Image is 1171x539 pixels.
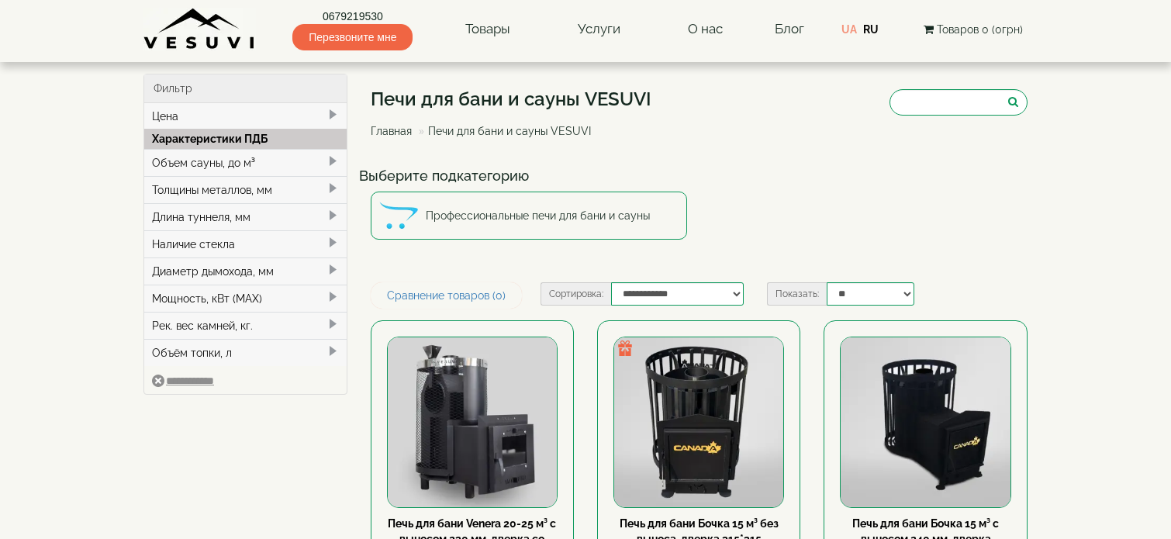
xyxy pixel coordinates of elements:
[144,257,347,285] div: Диаметр дымохода, мм
[144,176,347,203] div: Толщины металлов, мм
[292,9,413,24] a: 0679219530
[371,125,412,137] a: Главная
[359,168,1040,184] h4: Выберите подкатегорию
[775,21,804,36] a: Блог
[617,340,633,356] img: gift
[144,230,347,257] div: Наличие стекла
[144,339,347,366] div: Объём топки, л
[379,196,418,235] img: Профессиональные печи для бани и сауны
[144,203,347,230] div: Длина туннеля, мм
[415,123,591,139] li: Печи для бани и сауны VESUVI
[863,23,879,36] a: RU
[144,103,347,130] div: Цена
[144,285,347,312] div: Мощность, кВт (MAX)
[371,282,522,309] a: Сравнение товаров (0)
[144,129,347,149] div: Характеристики ПДБ
[841,337,1010,506] img: Печь для бани Бочка 15 м³ с выносом 240 мм, дверка 315*315
[371,89,651,109] h1: Печи для бани и сауны VESUVI
[541,282,611,306] label: Сортировка:
[388,337,557,506] img: Печь для бани Venera 20-25 м³ с выносом 230 мм, дверка со стеклом
[450,12,526,47] a: Товары
[371,192,688,240] a: Профессиональные печи для бани и сауны Профессиональные печи для бани и сауны
[672,12,738,47] a: О нас
[292,24,413,50] span: Перезвоните мне
[919,21,1028,38] button: Товаров 0 (0грн)
[937,23,1023,36] span: Товаров 0 (0грн)
[144,74,347,103] div: Фильтр
[767,282,827,306] label: Показать:
[841,23,857,36] a: UA
[144,312,347,339] div: Рек. вес камней, кг.
[143,8,256,50] img: Завод VESUVI
[144,149,347,176] div: Объем сауны, до м³
[562,12,636,47] a: Услуги
[614,337,783,506] img: Печь для бани Бочка 15 м³ без выноса, дверка 315*315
